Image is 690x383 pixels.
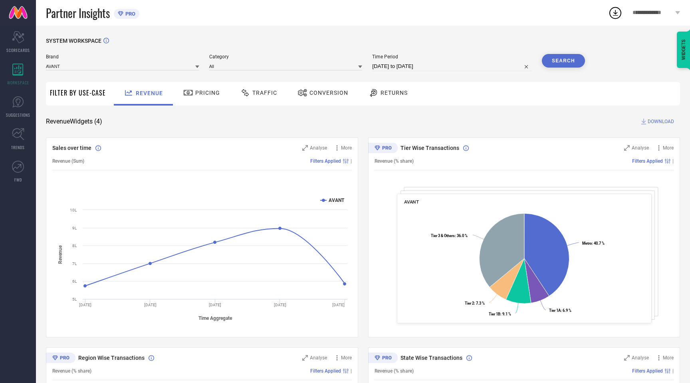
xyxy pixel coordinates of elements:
[46,38,101,44] span: SYSTEM WORKSPACE
[401,145,459,151] span: Tier Wise Transactions
[329,197,345,203] text: AVANT
[341,355,352,361] span: More
[549,308,571,313] text: : 6.9 %
[52,368,91,374] span: Revenue (% share)
[632,158,663,164] span: Filters Applied
[46,5,110,21] span: Partner Insights
[310,158,341,164] span: Filters Applied
[302,145,308,151] svg: Zoom
[488,312,500,316] tspan: Tier 1B
[332,303,345,307] text: [DATE]
[542,54,585,68] button: Search
[404,199,419,205] span: AVANT
[368,143,398,155] div: Premium
[465,301,485,305] text: : 7.3 %
[6,47,30,53] span: SCORECARDS
[632,368,663,374] span: Filters Applied
[632,145,649,151] span: Analyse
[549,308,561,313] tspan: Tier 1A
[375,158,414,164] span: Revenue (% share)
[624,355,630,361] svg: Zoom
[123,11,135,17] span: PRO
[11,144,25,150] span: TRENDS
[136,90,163,96] span: Revenue
[198,315,232,321] tspan: Time Aggregate
[46,54,199,60] span: Brand
[663,145,674,151] span: More
[582,241,605,245] text: : 40.7 %
[72,279,77,283] text: 6L
[672,158,674,164] span: |
[341,145,352,151] span: More
[608,6,623,20] div: Open download list
[375,368,414,374] span: Revenue (% share)
[46,118,102,126] span: Revenue Widgets ( 4 )
[274,303,286,307] text: [DATE]
[648,118,674,126] span: DOWNLOAD
[50,88,106,98] span: Filter By Use-Case
[7,80,29,86] span: WORKSPACE
[6,112,30,118] span: SUGGESTIONS
[431,233,455,238] tspan: Tier 3 & Others
[209,303,221,307] text: [DATE]
[672,368,674,374] span: |
[70,208,77,212] text: 10L
[302,355,308,361] svg: Zoom
[52,145,91,151] span: Sales over time
[79,303,91,307] text: [DATE]
[57,245,63,263] tspan: Revenue
[195,90,220,96] span: Pricing
[372,54,532,60] span: Time Period
[310,145,327,151] span: Analyse
[368,353,398,365] div: Premium
[72,243,77,248] text: 8L
[72,226,77,230] text: 9L
[381,90,408,96] span: Returns
[351,158,352,164] span: |
[252,90,277,96] span: Traffic
[310,368,341,374] span: Filters Applied
[632,355,649,361] span: Analyse
[72,297,77,301] text: 5L
[46,353,75,365] div: Premium
[465,301,474,305] tspan: Tier 2
[488,312,511,316] text: : 9.1 %
[351,368,352,374] span: |
[582,241,592,245] tspan: Metro
[309,90,348,96] span: Conversion
[624,145,630,151] svg: Zoom
[14,177,22,183] span: FWD
[372,62,532,71] input: Select time period
[72,261,77,266] text: 7L
[431,233,468,238] text: : 36.0 %
[663,355,674,361] span: More
[144,303,157,307] text: [DATE]
[401,355,462,361] span: State Wise Transactions
[310,355,327,361] span: Analyse
[52,158,84,164] span: Revenue (Sum)
[209,54,363,60] span: Category
[78,355,145,361] span: Region Wise Transactions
